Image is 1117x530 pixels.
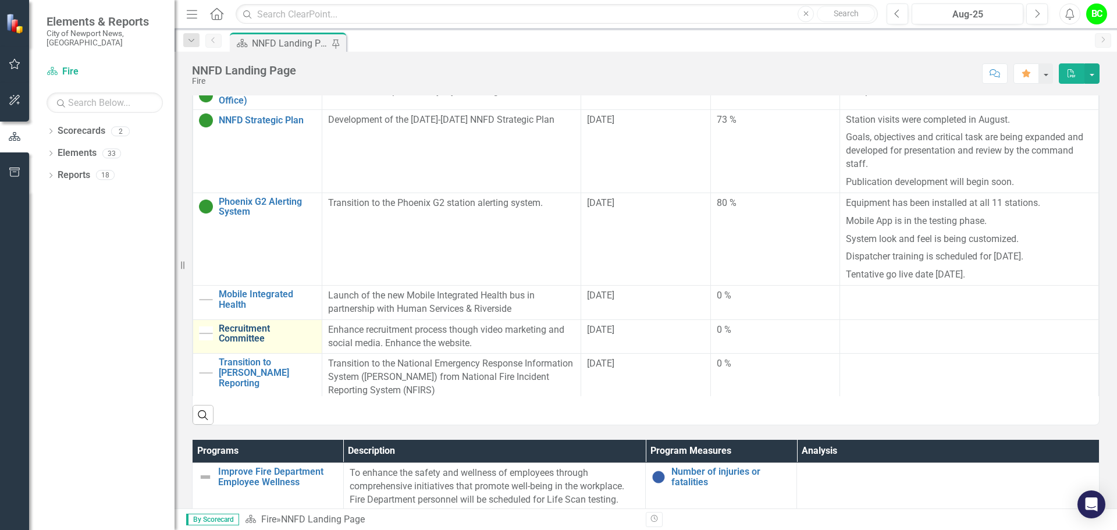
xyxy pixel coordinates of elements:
span: [DATE] [587,324,614,335]
div: 0 % [717,357,834,371]
span: Elements & Reports [47,15,163,29]
td: Double-Click to Edit [840,109,1099,193]
td: Double-Click to Edit Right Click for Context Menu [193,81,322,109]
span: [DATE] [587,290,614,301]
div: Open Intercom Messenger [1077,490,1105,518]
td: Double-Click to Edit [710,319,839,354]
td: Double-Click to Edit Right Click for Context Menu [193,193,322,285]
a: NNFD Strategic Plan [219,115,316,126]
a: Scorecards [58,125,105,138]
small: City of Newport News, [GEOGRAPHIC_DATA] [47,29,163,48]
img: Not Started [199,366,213,380]
a: Transition to [PERSON_NAME] Reporting [219,357,316,388]
input: Search Below... [47,93,163,113]
a: Number of injuries or fatalities [671,467,791,487]
td: Double-Click to Edit [840,81,1099,109]
a: Phoenix G2 Alerting System [219,197,316,217]
img: Not Started [199,293,213,307]
div: Fire [192,77,296,86]
p: Station visits were completed in August. [846,113,1093,129]
td: Double-Click to Edit Right Click for Context Menu [193,319,322,354]
div: Aug-25 [916,8,1019,22]
img: Not Defined [198,470,212,484]
p: Development of the [DATE]-[DATE] NNFD Strategic Plan [328,113,575,127]
div: 33 [102,148,121,158]
td: Double-Click to Edit [710,81,839,109]
div: 2 [111,126,130,136]
p: Mobile App is in the testing phase. [846,212,1093,230]
img: On Target [199,113,213,127]
td: Double-Click to Edit [840,286,1099,320]
div: 73 % [717,113,834,127]
td: Double-Click to Edit [710,193,839,285]
a: ISO (Insurance Service Office) [219,85,316,105]
p: Enhance recruitment process though video marketing and social media. Enhance the website. [328,323,575,350]
a: Improve Fire Department Employee Wellness [218,467,337,487]
span: [DATE] [587,114,614,125]
button: Search [817,6,875,22]
p: Goals, objectives and critical task are being expanded and developed for presentation and review ... [846,129,1093,173]
p: Publication development will begin soon. [846,173,1093,189]
td: Double-Click to Edit [840,193,1099,285]
p: System look and feel is being customized. [846,230,1093,248]
td: Double-Click to Edit [840,354,1099,401]
td: Double-Click to Edit [710,286,839,320]
div: NNFD Landing Page [192,64,296,77]
div: 80 % [717,197,834,210]
td: Double-Click to Edit Right Click for Context Menu [193,286,322,320]
a: Elements [58,147,97,160]
div: 0 % [717,323,834,337]
p: Dispatcher training is scheduled for [DATE]. [846,248,1093,266]
span: [DATE] [587,197,614,208]
button: Aug-25 [912,3,1023,24]
td: Double-Click to Edit Right Click for Context Menu [193,109,322,193]
img: Not Started [199,326,213,340]
a: Fire [47,65,163,79]
div: 0 % [717,289,834,303]
img: No Information [652,470,666,484]
span: [DATE] [587,358,614,369]
a: Recruitment Committee [219,323,316,344]
td: Double-Click to Edit Right Click for Context Menu [193,354,322,401]
a: Reports [58,169,90,182]
input: Search ClearPoint... [236,4,878,24]
a: Fire [261,514,276,525]
span: Search [834,9,859,18]
div: » [245,513,637,527]
p: Tentative go live date [DATE]. [846,266,1093,282]
span: By Scorecard [186,514,239,525]
a: Mobile Integrated Health [219,289,316,310]
div: NNFD Landing Page [281,514,365,525]
p: Transition to the Phoenix G2 station alerting system. [328,197,575,210]
img: On Target [199,200,213,214]
div: 18 [96,170,115,180]
img: On Target [199,88,213,102]
td: Double-Click to Edit [710,109,839,193]
td: Double-Click to Edit [710,354,839,401]
p: Equipment has been installed at all 11 stations. [846,197,1093,212]
p: Transition to the National Emergency Response Information System ([PERSON_NAME]) from National Fi... [328,357,575,397]
p: Launch of the new Mobile Integrated Health bus in partnership with Human Services & Riverside [328,289,575,316]
img: ClearPoint Strategy [6,13,26,34]
button: BC [1086,3,1107,24]
td: Double-Click to Edit [840,319,1099,354]
div: NNFD Landing Page [252,36,329,51]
